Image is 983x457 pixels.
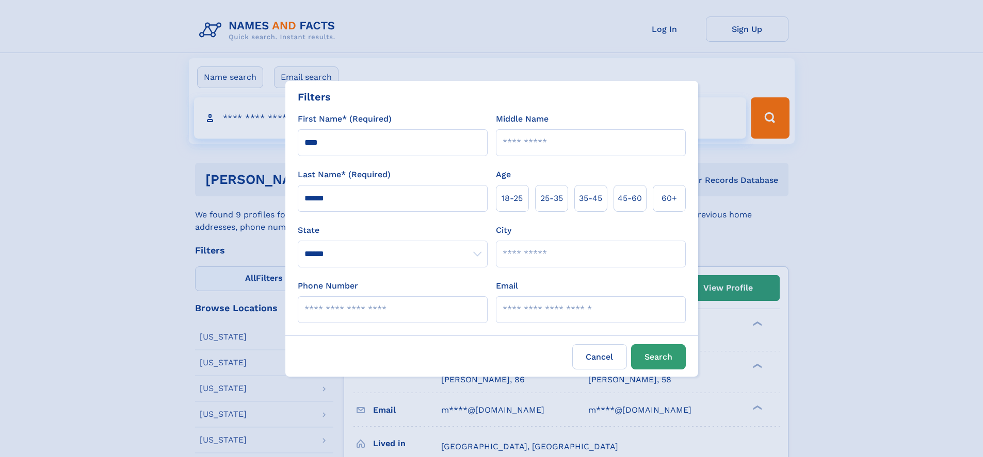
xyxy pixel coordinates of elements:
div: Filters [298,89,331,105]
button: Search [631,344,686,369]
label: City [496,224,511,236]
label: Age [496,168,511,181]
label: Last Name* (Required) [298,168,391,181]
span: 18‑25 [502,192,523,205]
label: Middle Name [496,113,549,125]
label: State [298,224,488,236]
label: Email [496,280,518,292]
label: Cancel [572,344,627,369]
label: Phone Number [298,280,358,292]
span: 60+ [662,192,677,205]
span: 25‑35 [540,192,563,205]
span: 35‑45 [579,192,602,205]
label: First Name* (Required) [298,113,392,125]
span: 45‑60 [618,192,642,205]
